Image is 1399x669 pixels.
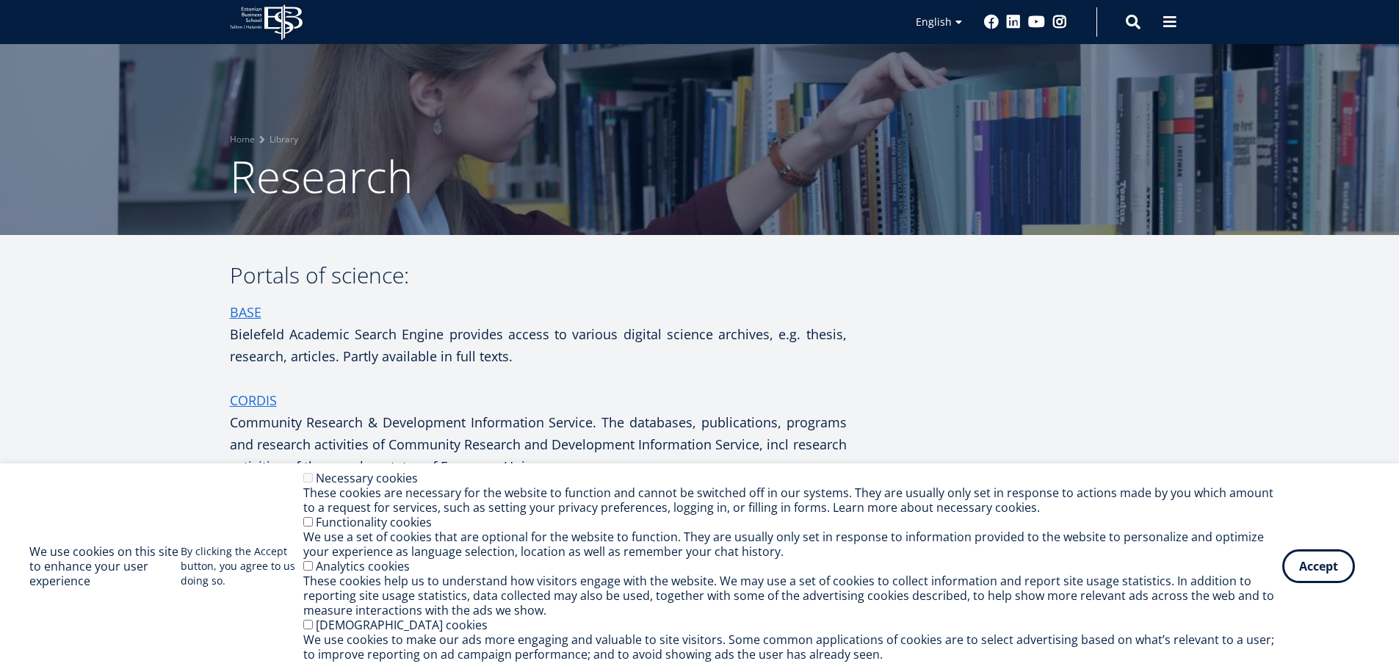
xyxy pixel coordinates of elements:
[1282,549,1355,583] button: Accept
[303,529,1282,559] div: We use a set of cookies that are optional for the website to function. They are usually only set ...
[1028,15,1045,29] a: Youtube
[29,544,181,588] h2: We use cookies on this site to enhance your user experience
[303,632,1282,662] div: We use cookies to make our ads more engaging and valuable to site visitors. Some common applicati...
[181,544,303,588] p: By clicking the Accept button, you agree to us doing so.
[230,389,277,411] a: CORDIS
[303,485,1282,515] div: These cookies are necessary for the website to function and cannot be switched off in our systems...
[230,301,261,323] a: BASE
[230,301,847,367] p: Bielefeld Academic Search Engine provides access to various digital science archives, e.g. thesis...
[230,389,847,477] p: Community Research & Development Information Service. The databases, publications, programs and r...
[230,146,413,206] span: Research
[316,617,488,633] label: [DEMOGRAPHIC_DATA] cookies
[316,470,418,486] label: Necessary cookies
[1006,15,1021,29] a: Linkedin
[230,132,255,147] a: Home
[984,15,999,29] a: Facebook
[303,574,1282,618] div: These cookies help us to understand how visitors engage with the website. We may use a set of coo...
[230,264,847,286] h3: Portals of science:
[270,132,298,147] a: Library
[316,514,432,530] label: Functionality cookies
[316,558,410,574] label: Analytics cookies
[1052,15,1067,29] a: Instagram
